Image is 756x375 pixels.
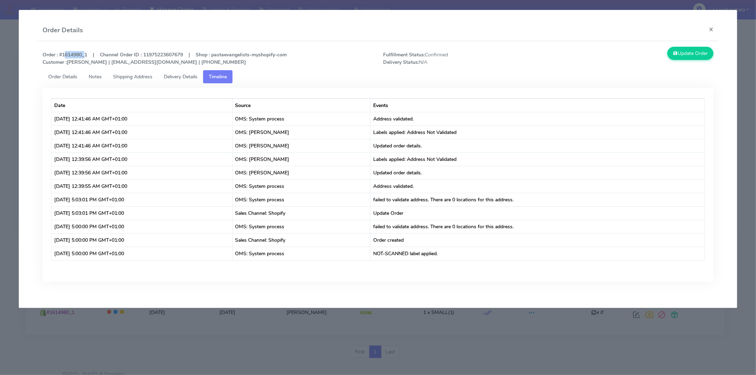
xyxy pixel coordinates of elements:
span: Notes [89,73,102,80]
th: Events [370,99,705,112]
strong: Customer : [43,59,67,66]
td: OMS: System process [233,112,370,125]
td: [DATE] 5:00:00 PM GMT+01:00 [51,247,233,260]
td: [DATE] 12:41:46 AM GMT+01:00 [51,125,233,139]
strong: Delivery Status: [383,59,419,66]
td: Updated order details. [370,139,705,152]
span: Delivery Details [164,73,197,80]
td: [DATE] 5:00:00 PM GMT+01:00 [51,233,233,247]
th: Date [51,99,233,112]
td: Address validated. [370,179,705,193]
span: Timeline [209,73,227,80]
button: Close [703,20,719,39]
span: Shipping Address [113,73,152,80]
td: Sales Channel: Shopify [233,233,370,247]
td: Sales Channel: Shopify [233,206,370,220]
td: NOT-SCANNED label applied. [370,247,705,260]
td: Labels applied: Address Not Validated [370,152,705,166]
td: failed to validate address. There are 0 locations for this address. [370,220,705,233]
td: OMS: [PERSON_NAME] [233,166,370,179]
td: OMS: [PERSON_NAME] [233,125,370,139]
td: Labels applied: Address Not Validated [370,125,705,139]
td: Update Order [370,206,705,220]
td: Address validated. [370,112,705,125]
td: Order created [370,233,705,247]
td: OMS: System process [233,193,370,206]
td: [DATE] 12:41:46 AM GMT+01:00 [51,112,233,125]
td: [DATE] 12:39:55 AM GMT+01:00 [51,179,233,193]
th: Source [233,99,370,112]
td: OMS: System process [233,247,370,260]
td: OMS: [PERSON_NAME] [233,152,370,166]
h4: Order Details [43,26,83,35]
td: OMS: System process [233,220,370,233]
ul: Tabs [43,70,713,83]
span: Confirmed N/A [378,51,548,66]
td: OMS: [PERSON_NAME] [233,139,370,152]
span: Order Details [48,73,77,80]
td: failed to validate address. There are 0 locations for this address. [370,193,705,206]
td: [DATE] 5:03:01 PM GMT+01:00 [51,193,233,206]
td: OMS: System process [233,179,370,193]
td: [DATE] 12:39:56 AM GMT+01:00 [51,152,233,166]
strong: Fulfillment Status: [383,51,425,58]
td: [DATE] 12:39:56 AM GMT+01:00 [51,166,233,179]
td: [DATE] 12:41:46 AM GMT+01:00 [51,139,233,152]
button: Update Order [667,47,713,60]
td: Updated order details. [370,166,705,179]
strong: Order : #1614980_1 | Channel Order ID : 11975223607679 | Shop : pastaevangelists-myshopify-com [P... [43,51,287,66]
td: [DATE] 5:00:00 PM GMT+01:00 [51,220,233,233]
td: [DATE] 5:03:01 PM GMT+01:00 [51,206,233,220]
